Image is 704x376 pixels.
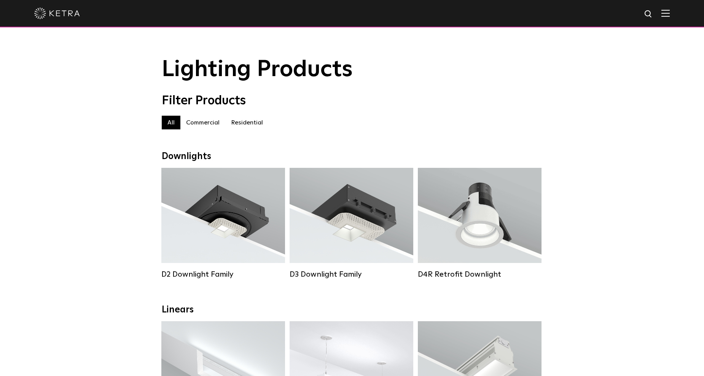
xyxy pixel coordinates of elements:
[290,168,413,279] a: D3 Downlight Family Lumen Output:700 / 900 / 1100Colors:White / Black / Silver / Bronze / Paintab...
[418,270,542,279] div: D4R Retrofit Downlight
[162,58,353,81] span: Lighting Products
[644,10,653,19] img: search icon
[225,116,269,129] label: Residential
[162,151,542,162] div: Downlights
[161,168,285,279] a: D2 Downlight Family Lumen Output:1200Colors:White / Black / Gloss Black / Silver / Bronze / Silve...
[418,168,542,279] a: D4R Retrofit Downlight Lumen Output:800Colors:White / BlackBeam Angles:15° / 25° / 40° / 60°Watta...
[180,116,225,129] label: Commercial
[161,270,285,279] div: D2 Downlight Family
[162,304,542,315] div: Linears
[290,270,413,279] div: D3 Downlight Family
[162,94,542,108] div: Filter Products
[661,10,670,17] img: Hamburger%20Nav.svg
[162,116,180,129] label: All
[34,8,80,19] img: ketra-logo-2019-white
